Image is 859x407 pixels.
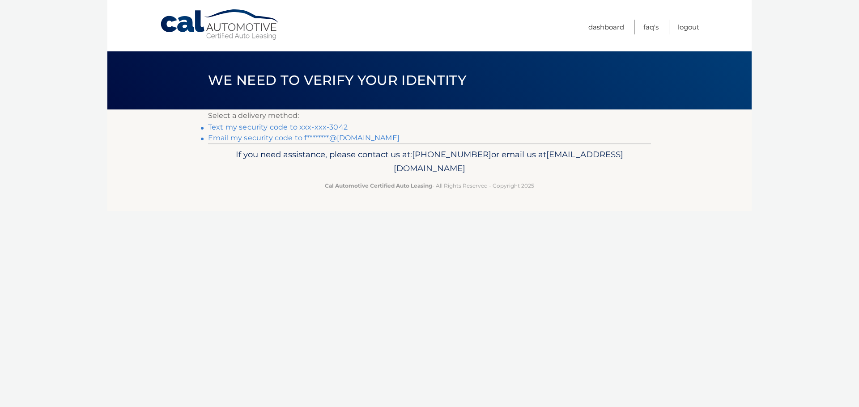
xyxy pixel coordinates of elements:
a: Email my security code to f********@[DOMAIN_NAME] [208,134,400,142]
a: Text my security code to xxx-xxx-3042 [208,123,348,131]
p: Select a delivery method: [208,109,651,122]
a: Logout [678,20,699,34]
a: Cal Automotive [160,9,281,41]
p: - All Rights Reserved - Copyright 2025 [214,181,645,190]
strong: Cal Automotive Certified Auto Leasing [325,182,432,189]
span: We need to verify your identity [208,72,466,88]
a: Dashboard [588,20,624,34]
p: If you need assistance, please contact us at: or email us at [214,147,645,176]
span: [PHONE_NUMBER] [412,149,491,159]
a: FAQ's [643,20,659,34]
